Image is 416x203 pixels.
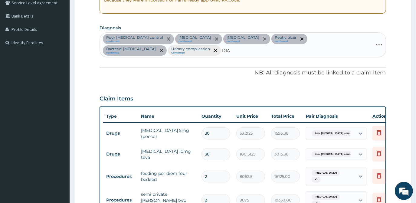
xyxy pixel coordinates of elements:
p: Urinary complication [171,47,210,51]
label: Diagnosis [100,25,121,31]
td: Procedures [103,171,138,182]
small: confirmed [275,40,296,43]
th: Type [103,111,138,122]
span: remove selection option [213,48,218,53]
span: remove selection option [214,36,219,42]
td: Drugs [103,149,138,160]
small: confirmed [227,40,259,43]
small: confirmed [106,40,163,43]
th: Quantity [198,110,233,122]
small: confirmed [179,40,211,43]
span: + 2 [312,177,321,183]
p: Poor [MEDICAL_DATA] control [106,35,163,40]
span: [MEDICAL_DATA] [312,170,340,176]
p: [MEDICAL_DATA] [179,35,211,40]
span: Poor [MEDICAL_DATA] control [312,130,355,136]
span: remove selection option [159,48,164,53]
img: d_794563401_company_1708531726252_794563401 [11,30,25,45]
p: Peptic ulcer [275,35,296,40]
span: [MEDICAL_DATA] [312,194,340,200]
td: feeding per diem four bedded [138,167,198,185]
th: Actions [369,110,400,122]
th: Name [138,110,198,122]
td: [MEDICAL_DATA] 5mg (pocco) [138,124,198,142]
p: [MEDICAL_DATA] [227,35,259,40]
p: NB: All diagnosis must be linked to a claim item [100,69,386,77]
small: confirmed [106,51,156,54]
span: We're online! [35,62,84,123]
th: Pair Diagnosis [303,110,369,122]
th: Total Price [268,110,303,122]
small: Confirmed [171,51,210,54]
h3: Claim Items [100,96,133,102]
span: Poor [MEDICAL_DATA] control [312,151,355,157]
p: Bacterial [MEDICAL_DATA] [106,47,156,51]
span: remove selection option [166,36,171,42]
td: Drugs [103,128,138,139]
span: remove selection option [262,36,267,42]
span: remove selection option [299,36,305,42]
textarea: Type your message and hit 'Enter' [3,137,115,158]
div: Minimize live chat window [99,3,114,18]
th: Unit Price [233,110,268,122]
td: [MEDICAL_DATA] 10mg teva [138,145,198,163]
div: Chat with us now [31,34,102,42]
